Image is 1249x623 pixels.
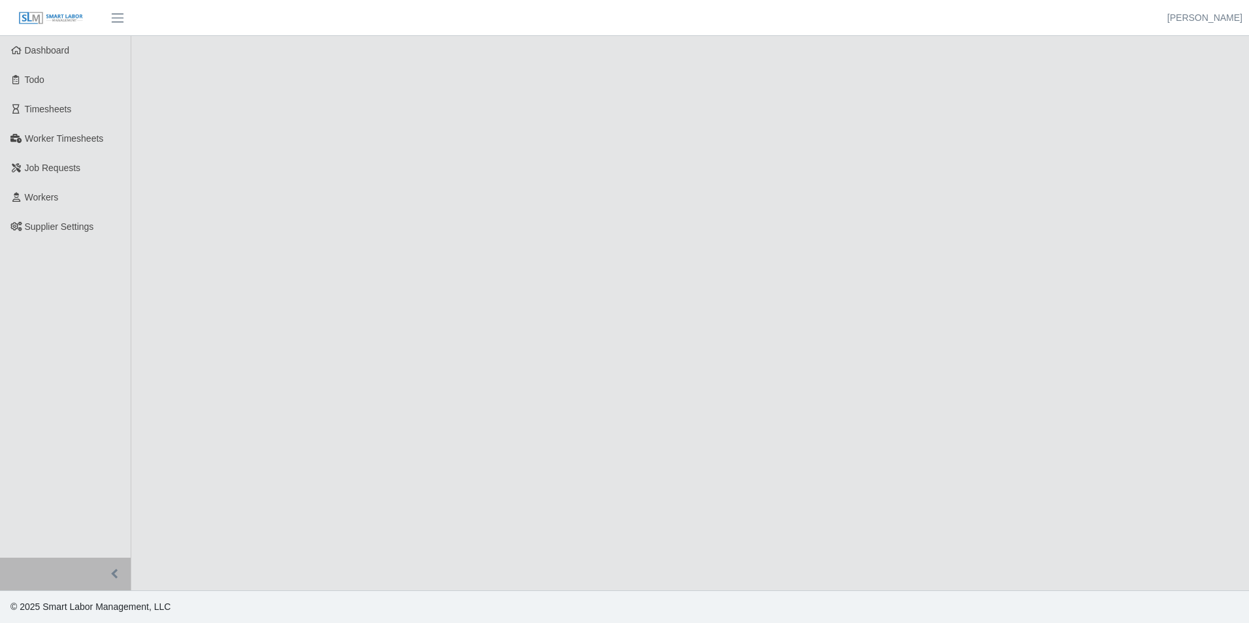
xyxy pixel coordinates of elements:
[25,45,70,56] span: Dashboard
[25,74,44,85] span: Todo
[25,133,103,144] span: Worker Timesheets
[1167,11,1242,25] a: [PERSON_NAME]
[10,601,170,612] span: © 2025 Smart Labor Management, LLC
[18,11,84,25] img: SLM Logo
[25,192,59,202] span: Workers
[25,104,72,114] span: Timesheets
[25,163,81,173] span: Job Requests
[25,221,94,232] span: Supplier Settings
